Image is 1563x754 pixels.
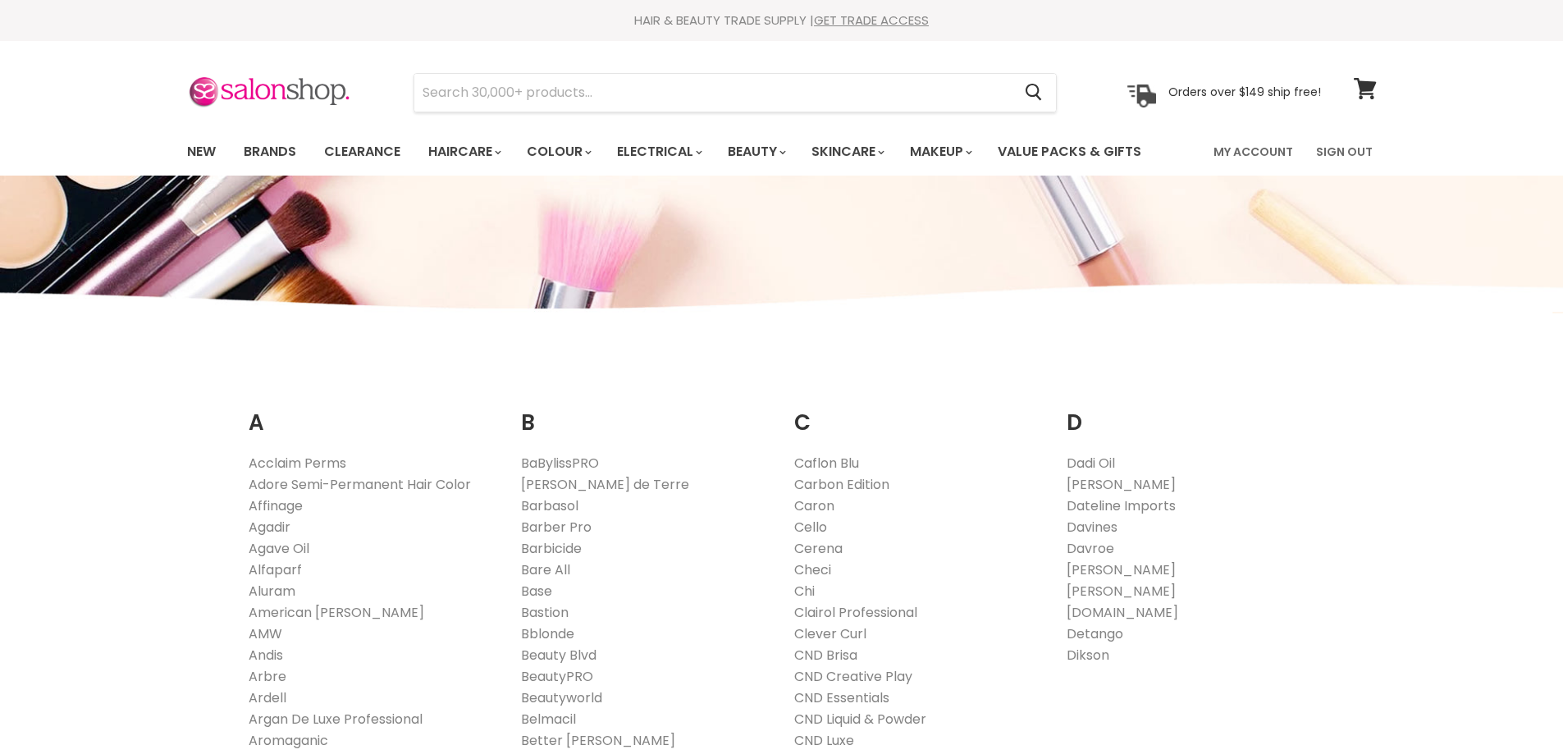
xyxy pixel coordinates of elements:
h2: B [521,385,770,440]
a: Clearance [312,135,413,169]
a: CND Creative Play [794,667,912,686]
a: BeautyPRO [521,667,593,686]
a: [PERSON_NAME] [1067,582,1176,601]
a: Clairol Professional [794,603,917,622]
a: GET TRADE ACCESS [814,11,929,29]
a: Acclaim Perms [249,454,346,473]
a: Dikson [1067,646,1109,665]
a: Sign Out [1306,135,1382,169]
form: Product [414,73,1057,112]
a: CND Luxe [794,731,854,750]
a: Value Packs & Gifts [985,135,1154,169]
a: Argan De Luxe Professional [249,710,423,729]
a: My Account [1204,135,1303,169]
a: Chi [794,582,815,601]
a: Davroe [1067,539,1114,558]
a: CND Brisa [794,646,857,665]
button: Search [1012,74,1056,112]
a: Agave Oil [249,539,309,558]
a: Arbre [249,667,286,686]
a: Andis [249,646,283,665]
a: Electrical [605,135,712,169]
a: New [175,135,228,169]
a: Beautyworld [521,688,602,707]
a: Bastion [521,603,569,622]
h2: A [249,385,497,440]
a: Skincare [799,135,894,169]
a: Detango [1067,624,1123,643]
a: Beauty [715,135,796,169]
a: [PERSON_NAME] [1067,475,1176,494]
h2: C [794,385,1043,440]
ul: Main menu [175,128,1179,176]
a: Aromaganic [249,731,328,750]
a: Dateline Imports [1067,496,1176,515]
a: Brands [231,135,308,169]
div: HAIR & BEAUTY TRADE SUPPLY | [167,12,1397,29]
a: Bblonde [521,624,574,643]
a: Better [PERSON_NAME] [521,731,675,750]
a: Caflon Blu [794,454,859,473]
a: Aluram [249,582,295,601]
a: Agadir [249,518,290,537]
a: Cello [794,518,827,537]
a: Haircare [416,135,511,169]
a: Alfaparf [249,560,302,579]
a: Bare All [521,560,570,579]
a: [PERSON_NAME] [1067,560,1176,579]
a: Barbicide [521,539,582,558]
a: Affinage [249,496,303,515]
a: Barber Pro [521,518,592,537]
a: Barbasol [521,496,578,515]
a: Base [521,582,552,601]
a: Colour [514,135,601,169]
a: Davines [1067,518,1117,537]
a: AMW [249,624,282,643]
a: Beauty Blvd [521,646,596,665]
h2: D [1067,385,1315,440]
a: Ardell [249,688,286,707]
a: Checi [794,560,831,579]
a: Clever Curl [794,624,866,643]
nav: Main [167,128,1397,176]
p: Orders over $149 ship free! [1168,85,1321,99]
a: Carbon Edition [794,475,889,494]
a: [PERSON_NAME] de Terre [521,475,689,494]
a: [DOMAIN_NAME] [1067,603,1178,622]
a: Belmacil [521,710,576,729]
input: Search [414,74,1012,112]
a: Caron [794,496,834,515]
a: CND Liquid & Powder [794,710,926,729]
a: BaBylissPRO [521,454,599,473]
a: Cerena [794,539,843,558]
a: Dadi Oil [1067,454,1115,473]
a: Adore Semi-Permanent Hair Color [249,475,471,494]
a: American [PERSON_NAME] [249,603,424,622]
a: CND Essentials [794,688,889,707]
a: Makeup [898,135,982,169]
